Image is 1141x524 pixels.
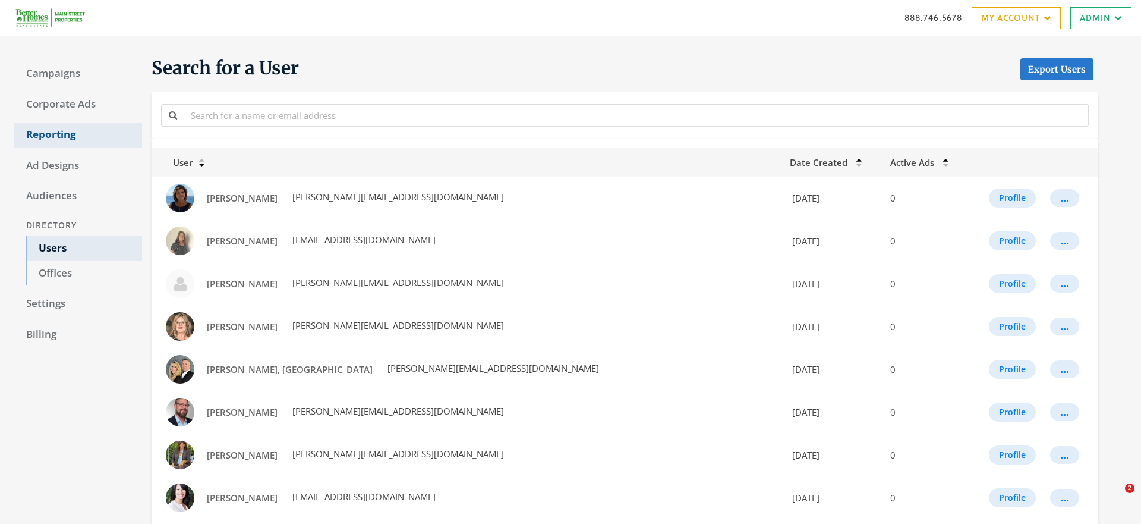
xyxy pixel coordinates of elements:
[207,492,278,504] span: [PERSON_NAME]
[169,111,177,120] i: Search for a name or email address
[184,104,1089,126] input: Search for a name or email address
[783,177,883,219] td: [DATE]
[989,317,1036,336] button: Profile
[199,487,285,509] a: [PERSON_NAME]
[207,235,278,247] span: [PERSON_NAME]
[166,227,194,255] img: Alvina Patin profile
[1050,403,1079,421] button: ...
[199,273,285,295] a: [PERSON_NAME]
[1050,189,1079,207] button: ...
[207,192,278,204] span: [PERSON_NAME]
[14,61,142,86] a: Campaigns
[199,230,285,252] a: [PERSON_NAME]
[290,319,504,331] span: [PERSON_NAME][EMAIL_ADDRESS][DOMAIN_NAME]
[904,11,962,24] a: 888.746.5678
[1060,412,1069,413] div: ...
[290,277,504,288] span: [PERSON_NAME][EMAIL_ADDRESS][DOMAIN_NAME]
[1070,7,1131,29] a: Admin
[1020,58,1093,80] a: Export Users
[1060,497,1069,498] div: ...
[14,215,142,237] div: Directory
[972,7,1061,29] a: My Account
[883,476,966,519] td: 0
[783,348,883,391] td: [DATE]
[890,156,934,168] span: Active Ads
[14,92,142,117] a: Corporate Ads
[199,444,285,466] a: [PERSON_NAME]
[989,274,1036,293] button: Profile
[989,445,1036,465] button: Profile
[1060,454,1069,456] div: ...
[290,234,436,246] span: [EMAIL_ADDRESS][DOMAIN_NAME]
[1060,197,1069,199] div: ...
[1050,275,1079,293] button: ...
[199,401,285,423] a: [PERSON_NAME]
[989,360,1036,379] button: Profile
[166,441,194,469] img: Angela Marchetti profile
[14,153,142,178] a: Ad Designs
[883,219,966,262] td: 0
[166,355,194,384] img: Amy Moulder, PA profile
[290,405,504,417] span: [PERSON_NAME][EMAIL_ADDRESS][DOMAIN_NAME]
[783,391,883,434] td: [DATE]
[14,184,142,209] a: Audiences
[207,321,278,332] span: [PERSON_NAME]
[1060,326,1069,327] div: ...
[1125,484,1134,493] span: 2
[1101,484,1129,512] iframe: Intercom live chat
[883,262,966,305] td: 0
[207,406,278,418] span: [PERSON_NAME]
[207,449,278,461] span: [PERSON_NAME]
[989,488,1036,507] button: Profile
[1050,232,1079,250] button: ...
[883,348,966,391] td: 0
[166,484,194,512] img: Angela Viernes profile
[1050,318,1079,335] button: ...
[14,291,142,316] a: Settings
[26,236,142,261] a: Users
[1060,283,1069,284] div: ...
[26,261,142,286] a: Offices
[199,316,285,338] a: [PERSON_NAME]
[790,156,847,168] span: Date Created
[1050,360,1079,378] button: ...
[290,491,436,503] span: [EMAIL_ADDRESS][DOMAIN_NAME]
[290,448,504,460] span: [PERSON_NAME][EMAIL_ADDRESS][DOMAIN_NAME]
[385,362,599,374] span: [PERSON_NAME][EMAIL_ADDRESS][DOMAIN_NAME]
[989,189,1036,208] button: Profile
[989,403,1036,422] button: Profile
[166,184,194,212] img: Alison Davenport profile
[1050,489,1079,507] button: ...
[14,123,142,148] a: Reporting
[783,434,883,476] td: [DATE]
[883,177,966,219] td: 0
[207,363,373,375] span: [PERSON_NAME], [GEOGRAPHIC_DATA]
[159,156,193,168] span: User
[1060,369,1069,370] div: ...
[1060,240,1069,241] div: ...
[883,305,966,348] td: 0
[883,434,966,476] td: 0
[166,269,194,298] img: Amanda Fisher profile
[199,187,285,209] a: [PERSON_NAME]
[783,262,883,305] td: [DATE]
[783,476,883,519] td: [DATE]
[1050,446,1079,464] button: ...
[166,398,194,426] img: Andrew Bravomalo profile
[883,391,966,434] td: 0
[10,3,91,33] img: Adwerx
[14,322,142,347] a: Billing
[783,219,883,262] td: [DATE]
[290,191,504,203] span: [PERSON_NAME][EMAIL_ADDRESS][DOMAIN_NAME]
[783,305,883,348] td: [DATE]
[207,278,278,290] span: [PERSON_NAME]
[166,312,194,341] img: Amy Buker profile
[152,57,299,80] span: Search for a User
[989,231,1036,250] button: Profile
[199,359,380,381] a: [PERSON_NAME], [GEOGRAPHIC_DATA]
